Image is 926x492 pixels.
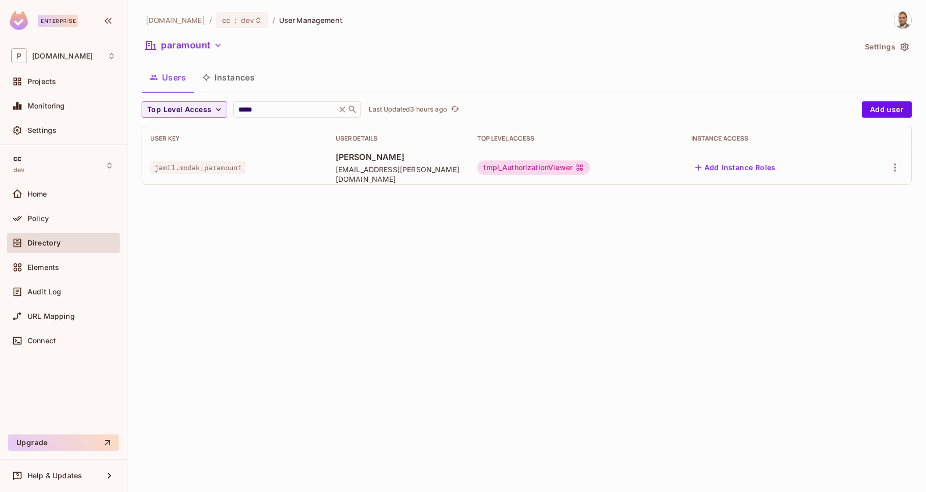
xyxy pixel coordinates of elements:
span: Workspace: pluto.tv [32,52,93,60]
span: Policy [28,214,49,223]
span: the active workspace [146,15,205,25]
span: [PERSON_NAME] [336,151,461,162]
li: / [209,15,212,25]
span: P [11,48,27,63]
button: Top Level Access [142,101,227,118]
span: Connect [28,337,56,345]
span: : [234,16,237,24]
li: / [273,15,275,25]
span: User Management [279,15,343,25]
button: Add user [862,101,912,118]
span: Projects [28,77,56,86]
div: Instance Access [691,134,849,143]
span: Home [28,190,47,198]
button: Instances [194,65,263,90]
span: Directory [28,239,61,247]
p: Last Updated 3 hours ago [369,105,447,114]
span: cc [13,154,21,162]
span: refresh [451,104,459,115]
button: refresh [449,103,461,116]
span: Settings [28,126,57,134]
span: URL Mapping [28,312,75,320]
img: Jamil Modak [894,12,911,29]
button: Add Instance Roles [691,159,780,176]
span: dev [13,166,24,174]
button: Users [142,65,194,90]
div: tmpl_AuthorizationViewer [477,160,590,175]
span: jamil.modak_paramount [150,161,246,174]
span: dev [241,15,254,25]
span: Help & Updates [28,472,82,480]
span: cc [222,15,230,25]
span: Top Level Access [147,103,211,116]
button: Settings [861,39,912,55]
span: Elements [28,263,59,271]
div: User Key [150,134,319,143]
span: Click to refresh data [447,103,461,116]
div: Top Level Access [477,134,674,143]
div: User Details [336,134,461,143]
span: [EMAIL_ADDRESS][PERSON_NAME][DOMAIN_NAME] [336,165,461,184]
img: SReyMgAAAABJRU5ErkJggg== [10,11,28,30]
div: Enterprise [38,15,78,27]
button: paramount [142,37,226,53]
span: Monitoring [28,102,65,110]
button: Upgrade [8,434,119,451]
span: Audit Log [28,288,61,296]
